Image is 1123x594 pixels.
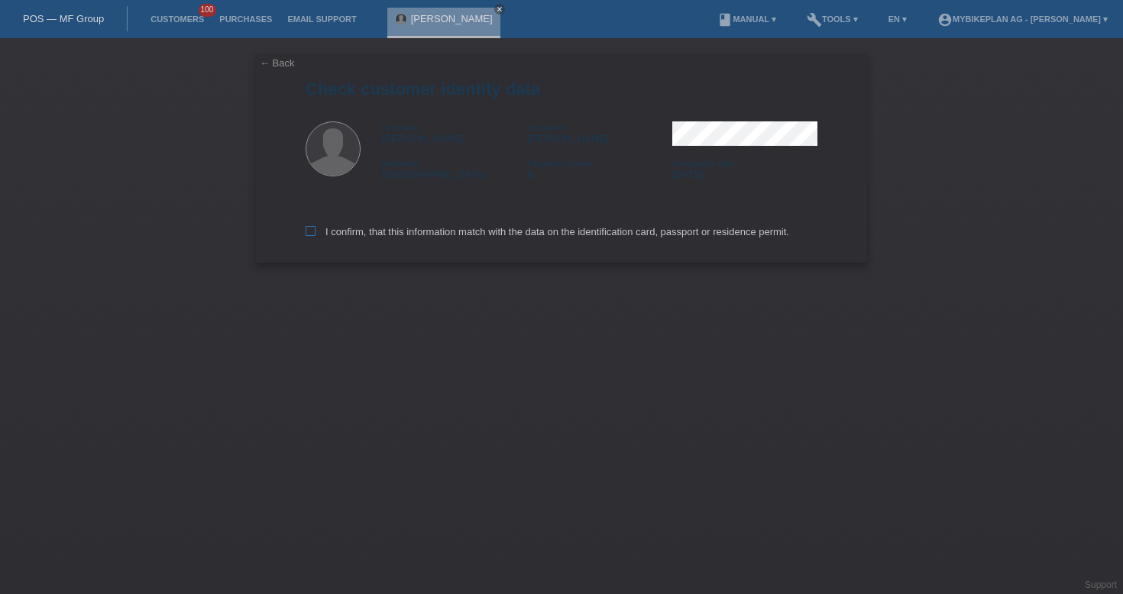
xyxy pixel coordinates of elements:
span: Immigration date [672,159,735,168]
div: [GEOGRAPHIC_DATA] [382,157,527,180]
span: Nationality [382,159,421,168]
div: B [527,157,672,180]
i: book [717,12,733,27]
a: buildTools ▾ [799,15,866,24]
span: 100 [199,4,217,17]
h1: Check customer identity data [306,79,817,98]
a: [PERSON_NAME] [411,13,493,24]
a: Support [1085,579,1117,590]
label: I confirm, that this information match with the data on the identification card, passport or resi... [306,226,789,237]
span: Lastname [527,123,564,132]
a: EN ▾ [881,15,914,24]
a: Email Support [280,15,364,24]
div: [PERSON_NAME] [382,121,527,144]
a: POS — MF Group [23,13,104,24]
span: Residence permit [527,159,593,168]
i: build [807,12,822,27]
a: close [494,4,505,15]
i: account_circle [937,12,953,27]
div: [DATE] [672,157,817,180]
a: Customers [143,15,212,24]
span: Firstname [382,123,419,132]
a: bookManual ▾ [710,15,784,24]
a: account_circleMybikeplan AG - [PERSON_NAME] ▾ [930,15,1115,24]
i: close [496,5,503,13]
div: [PERSON_NAME] [527,121,672,144]
a: ← Back [260,57,295,69]
a: Purchases [212,15,280,24]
